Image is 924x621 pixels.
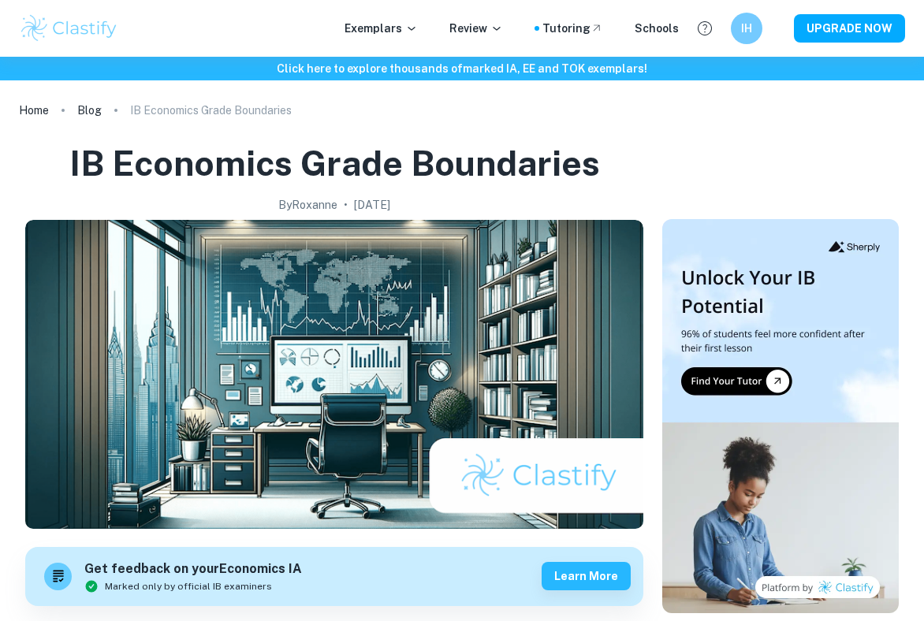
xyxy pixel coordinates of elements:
button: Help and Feedback [691,15,718,42]
a: Get feedback on yourEconomics IAMarked only by official IB examinersLearn more [25,547,643,606]
img: Clastify logo [19,13,119,44]
button: UPGRADE NOW [794,14,905,43]
span: Marked only by official IB examiners [105,579,272,593]
h6: Get feedback on your Economics IA [84,560,302,579]
p: • [344,196,348,214]
h2: By Roxanne [278,196,337,214]
button: Learn more [542,562,631,590]
h6: IH [738,20,756,37]
a: Tutoring [542,20,603,37]
p: Review [449,20,503,37]
img: Thumbnail [662,219,899,613]
h1: IB Economics Grade Boundaries [69,140,600,187]
img: IB Economics Grade Boundaries cover image [25,220,643,529]
p: IB Economics Grade Boundaries [130,102,292,119]
button: IH [731,13,762,44]
h2: [DATE] [354,196,390,214]
h6: Click here to explore thousands of marked IA, EE and TOK exemplars ! [3,60,921,77]
a: Blog [77,99,102,121]
p: Exemplars [345,20,418,37]
a: Schools [635,20,679,37]
a: Home [19,99,49,121]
